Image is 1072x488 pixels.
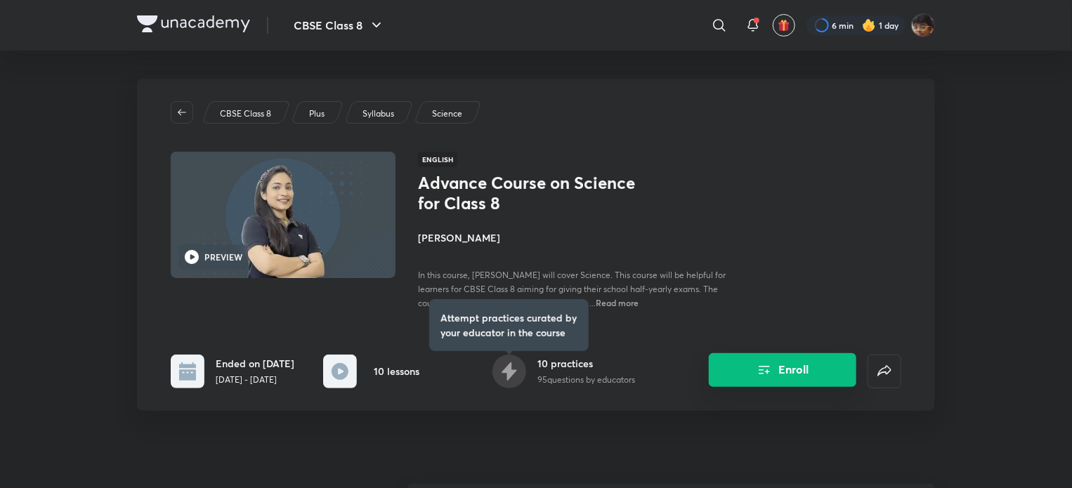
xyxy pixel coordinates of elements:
p: CBSE Class 8 [220,107,271,120]
button: Enroll [709,353,856,387]
img: Thumbnail [169,150,398,279]
p: Plus [309,107,325,120]
img: Aayush Kumar [911,13,935,37]
h4: [PERSON_NAME] [418,230,733,245]
img: streak [862,18,876,32]
h6: PREVIEW [204,251,242,263]
h1: Advance Course on Science for Class 8 [418,173,648,213]
button: false [868,355,901,388]
span: English [418,152,457,167]
h6: 10 lessons [374,364,419,378]
p: Syllabus [362,107,394,120]
a: Science [430,107,465,120]
img: Company Logo [137,15,250,32]
span: In this course, [PERSON_NAME] will cover Science. This course will be helpful for learners for CB... [418,270,726,308]
a: Company Logo [137,15,250,36]
a: Plus [307,107,327,120]
button: avatar [773,14,795,37]
h6: 10 practices [537,356,635,371]
p: [DATE] - [DATE] [216,374,294,386]
button: CBSE Class 8 [285,11,393,39]
img: avatar [778,19,790,32]
span: Read more [596,297,639,308]
h6: Ended on [DATE] [216,356,294,371]
p: 95 questions by educators [537,374,635,386]
a: CBSE Class 8 [218,107,274,120]
a: Syllabus [360,107,397,120]
p: Science [432,107,462,120]
p: Attempt practices curated by your educator in the course [440,310,577,340]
